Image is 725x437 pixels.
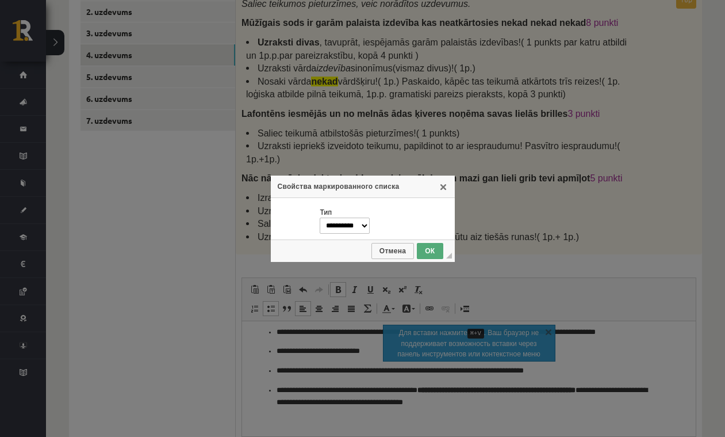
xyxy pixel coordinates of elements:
[418,247,442,255] span: ОК
[373,247,413,255] span: Отмена
[446,253,452,259] div: Перетащите для изменения размера
[320,208,332,216] label: Тип
[417,243,443,259] a: ОК
[271,176,455,198] div: Свойства маркированного списка
[439,182,448,191] a: Закрыть
[371,243,414,259] a: Отмена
